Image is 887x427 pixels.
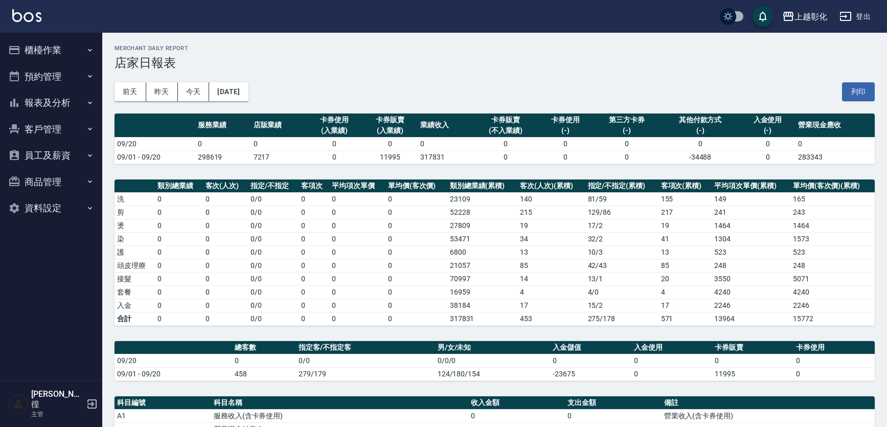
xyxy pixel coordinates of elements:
td: 42 / 43 [585,259,658,272]
h5: [PERSON_NAME]徨 [31,389,83,410]
td: 合計 [115,312,155,325]
h2: Merchant Daily Report [115,45,875,52]
td: 1464 [712,219,790,232]
td: 5071 [790,272,875,285]
button: 客戶管理 [4,116,98,143]
img: Person [8,394,29,414]
td: 15 / 2 [585,299,658,312]
td: 護 [115,245,155,259]
td: 0 [329,192,385,206]
td: 0 [299,285,330,299]
td: 0 [329,272,385,285]
td: 14 [517,272,585,285]
td: 155 [658,192,712,206]
td: 11995 [362,150,418,164]
td: 32 / 2 [585,232,658,245]
button: 列印 [842,82,875,101]
td: 149 [712,192,790,206]
td: 頭皮理療 [115,259,155,272]
td: 453 [517,312,585,325]
th: 入金儲值 [550,341,631,354]
div: 其他付款方式 [663,115,737,125]
td: 0 [299,312,330,325]
td: 0 [793,367,875,380]
td: 0 [195,137,251,150]
td: 0/0/0 [435,354,550,367]
td: 0 / 0 [248,299,299,312]
button: 櫃檯作業 [4,37,98,63]
td: 0 [385,285,447,299]
img: Logo [12,9,41,22]
td: 0 [299,272,330,285]
td: 0 / 0 [248,245,299,259]
td: 1573 [790,232,875,245]
button: 預約管理 [4,63,98,90]
th: 入金使用 [631,341,713,354]
div: (-) [596,125,658,136]
td: 0 [537,137,593,150]
td: 11995 [712,367,793,380]
td: 571 [658,312,712,325]
td: 0 [251,137,307,150]
th: 支出金額 [565,396,662,410]
td: 0 [385,232,447,245]
td: 38184 [447,299,517,312]
td: 41 [658,232,712,245]
td: 0 [329,206,385,219]
td: 243 [790,206,875,219]
td: 0 [155,259,202,272]
button: 今天 [178,82,210,101]
td: 0 [740,137,795,150]
td: 0 [385,192,447,206]
td: 0 [155,272,202,285]
th: 客次(人次)(累積) [517,179,585,193]
td: 09/01 - 09/20 [115,150,195,164]
td: 70997 [447,272,517,285]
td: 217 [658,206,712,219]
div: 卡券使用 [309,115,359,125]
td: 0 [565,409,662,422]
td: 17 / 2 [585,219,658,232]
td: 13 [658,245,712,259]
td: 燙 [115,219,155,232]
table: a dense table [115,114,875,164]
td: 0 [232,354,296,367]
div: 上越彰化 [794,10,827,23]
th: 類別總業績 [155,179,202,193]
td: 34 [517,232,585,245]
td: 6800 [447,245,517,259]
td: 17 [517,299,585,312]
th: 卡券使用 [793,341,875,354]
td: 0 [712,354,793,367]
th: 服務業績 [195,114,251,138]
td: 21057 [447,259,517,272]
td: -34488 [661,150,740,164]
td: 0 [593,150,661,164]
td: 52228 [447,206,517,219]
th: 指定客/不指定客 [296,341,435,354]
div: 第三方卡券 [596,115,658,125]
td: 16959 [447,285,517,299]
th: 總客數 [232,341,296,354]
td: 0 / 0 [248,285,299,299]
td: 4 / 0 [585,285,658,299]
button: 上越彰化 [778,6,831,27]
td: 09/20 [115,137,195,150]
table: a dense table [115,341,875,381]
th: 備註 [662,396,875,410]
td: 入金 [115,299,155,312]
th: 男/女/未知 [435,341,550,354]
td: 0 [473,150,537,164]
div: (入業績) [365,125,415,136]
td: 0 [306,150,362,164]
td: 0 [473,137,537,150]
td: 09/20 [115,354,232,367]
div: (-) [663,125,737,136]
td: 0 [385,245,447,259]
td: 317831 [418,150,473,164]
td: 523 [790,245,875,259]
th: 科目名稱 [211,396,468,410]
td: 4 [517,285,585,299]
td: 0 [329,285,385,299]
td: -23675 [550,367,631,380]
